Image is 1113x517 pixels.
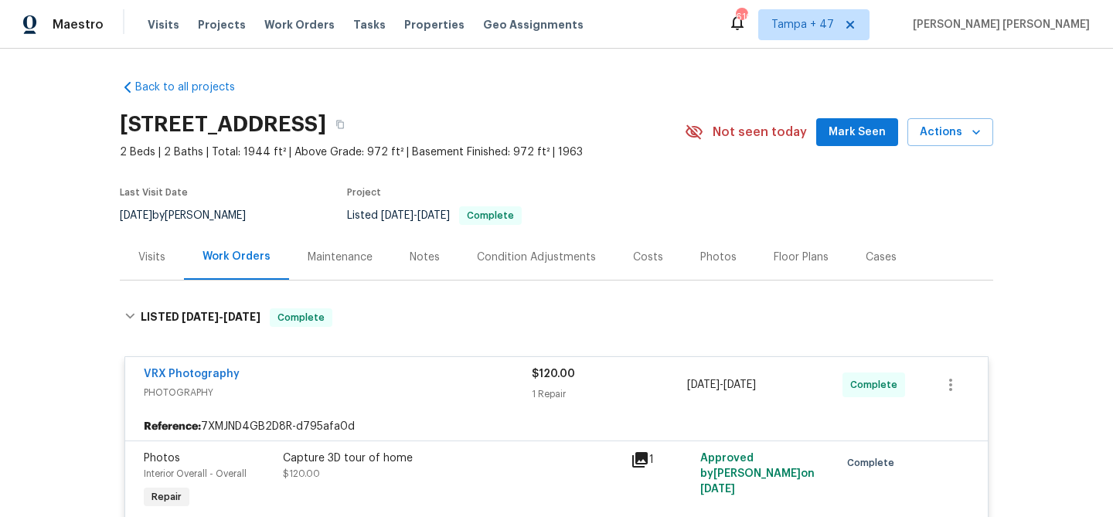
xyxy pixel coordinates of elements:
[736,9,747,25] div: 610
[723,379,756,390] span: [DATE]
[687,377,756,393] span: -
[182,311,260,322] span: -
[532,369,575,379] span: $120.00
[120,293,993,342] div: LISTED [DATE]-[DATE]Complete
[120,117,326,132] h2: [STREET_ADDRESS]
[141,308,260,327] h6: LISTED
[477,250,596,265] div: Condition Adjustments
[144,369,240,379] a: VRX Photography
[148,17,179,32] span: Visits
[771,17,834,32] span: Tampa + 47
[381,210,414,221] span: [DATE]
[713,124,807,140] span: Not seen today
[353,19,386,30] span: Tasks
[907,17,1090,32] span: [PERSON_NAME] [PERSON_NAME]
[850,377,904,393] span: Complete
[326,111,354,138] button: Copy Address
[700,484,735,495] span: [DATE]
[347,188,381,197] span: Project
[283,469,320,478] span: $120.00
[381,210,450,221] span: -
[532,386,687,402] div: 1 Repair
[198,17,246,32] span: Projects
[120,206,264,225] div: by [PERSON_NAME]
[120,210,152,221] span: [DATE]
[308,250,373,265] div: Maintenance
[866,250,897,265] div: Cases
[120,145,685,160] span: 2 Beds | 2 Baths | Total: 1944 ft² | Above Grade: 972 ft² | Basement Finished: 972 ft² | 1963
[700,250,737,265] div: Photos
[847,455,900,471] span: Complete
[687,379,720,390] span: [DATE]
[223,311,260,322] span: [DATE]
[829,123,886,142] span: Mark Seen
[920,123,981,142] span: Actions
[53,17,104,32] span: Maestro
[144,385,532,400] span: PHOTOGRAPHY
[404,17,465,32] span: Properties
[120,188,188,197] span: Last Visit Date
[144,453,180,464] span: Photos
[774,250,829,265] div: Floor Plans
[461,211,520,220] span: Complete
[125,413,988,440] div: 7XMJND4GB2D8R-d795afa0d
[264,17,335,32] span: Work Orders
[203,249,271,264] div: Work Orders
[907,118,993,147] button: Actions
[417,210,450,221] span: [DATE]
[700,453,815,495] span: Approved by [PERSON_NAME] on
[483,17,584,32] span: Geo Assignments
[410,250,440,265] div: Notes
[633,250,663,265] div: Costs
[144,419,201,434] b: Reference:
[144,469,247,478] span: Interior Overall - Overall
[816,118,898,147] button: Mark Seen
[631,451,691,469] div: 1
[182,311,219,322] span: [DATE]
[283,451,621,466] div: Capture 3D tour of home
[138,250,165,265] div: Visits
[347,210,522,221] span: Listed
[271,310,331,325] span: Complete
[120,80,268,95] a: Back to all projects
[145,489,188,505] span: Repair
